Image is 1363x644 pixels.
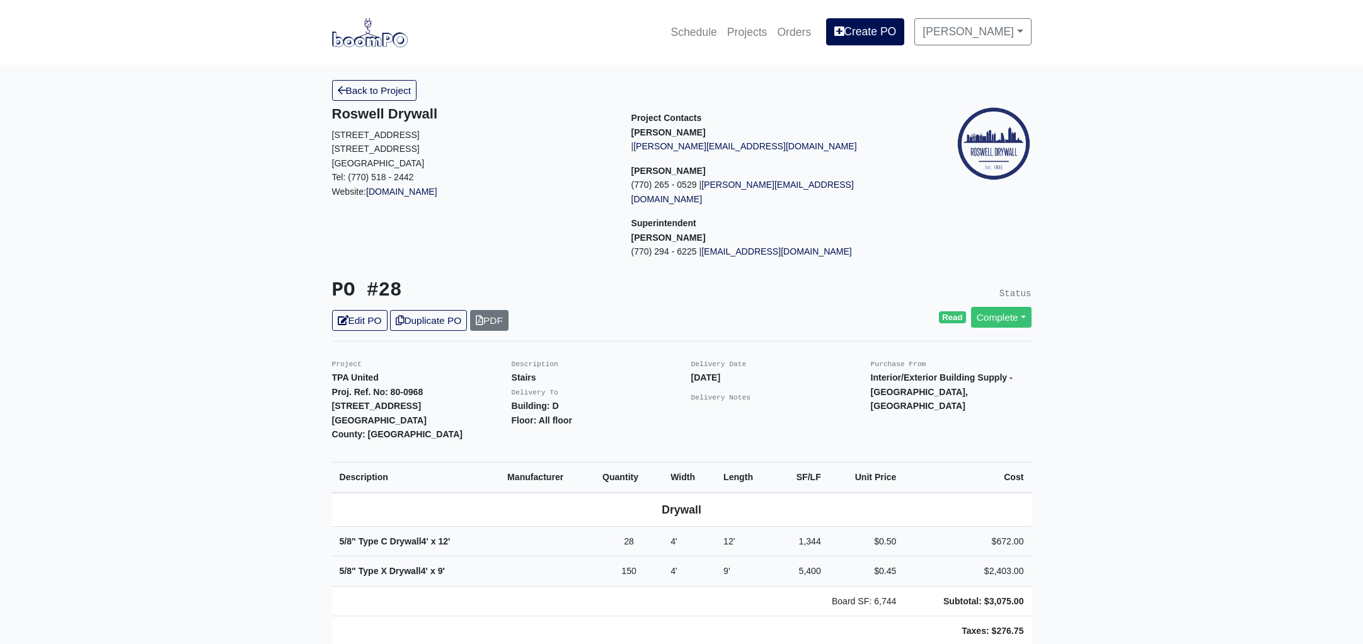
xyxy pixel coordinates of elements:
small: Project [332,360,362,368]
p: (770) 265 - 0529 | [631,178,912,206]
a: [EMAIL_ADDRESS][DOMAIN_NAME] [701,246,852,256]
strong: Building: D [512,401,559,411]
a: Duplicate PO [390,310,467,331]
span: 4' [422,536,428,546]
a: Schedule [665,18,722,46]
span: 4' [670,536,677,546]
a: Edit PO [332,310,388,331]
small: Purchase From [871,360,926,368]
a: Complete [971,307,1032,328]
p: Tel: (770) 518 - 2442 [332,170,612,185]
span: x [430,566,435,576]
p: [STREET_ADDRESS] [332,142,612,156]
strong: [STREET_ADDRESS] [332,401,422,411]
td: 5,400 [776,556,829,587]
a: Back to Project [332,80,417,101]
th: Manufacturer [500,462,595,492]
th: Length [716,462,776,492]
strong: [GEOGRAPHIC_DATA] [332,415,427,425]
a: Create PO [826,18,904,45]
td: 28 [595,526,663,556]
strong: [PERSON_NAME] [631,233,706,243]
p: [GEOGRAPHIC_DATA] [332,156,612,171]
h3: PO #28 [332,279,672,302]
strong: County: [GEOGRAPHIC_DATA] [332,429,463,439]
h5: Roswell Drywall [332,106,612,122]
th: Width [663,462,716,492]
span: 4' [670,566,677,576]
a: [DOMAIN_NAME] [366,187,437,197]
p: (770) 294 - 6225 | [631,244,912,259]
small: Status [999,289,1032,299]
b: Drywall [662,503,701,516]
span: Board SF: 6,744 [832,596,897,606]
div: Website: [332,106,612,198]
a: Orders [772,18,816,46]
th: Unit Price [829,462,904,492]
small: Delivery Notes [691,394,751,401]
p: [STREET_ADDRESS] [332,128,612,142]
td: $0.45 [829,556,904,587]
a: [PERSON_NAME][EMAIL_ADDRESS][DOMAIN_NAME] [633,141,856,151]
a: [PERSON_NAME] [914,18,1031,45]
th: Description [332,462,500,492]
span: 9' [723,566,730,576]
small: Description [512,360,558,368]
strong: Proj. Ref. No: 80-0968 [332,387,423,397]
strong: Stairs [512,372,536,382]
strong: Floor: All floor [512,415,572,425]
img: boomPO [332,18,408,47]
span: x [431,536,436,546]
small: Delivery To [512,389,558,396]
td: $672.00 [904,526,1031,556]
th: Quantity [595,462,663,492]
span: 12' [723,536,735,546]
strong: [PERSON_NAME] [631,127,706,137]
td: 150 [595,556,663,587]
p: Interior/Exterior Building Supply - [GEOGRAPHIC_DATA], [GEOGRAPHIC_DATA] [871,371,1032,413]
td: $2,403.00 [904,556,1031,587]
span: Project Contacts [631,113,702,123]
strong: [DATE] [691,372,721,382]
td: Subtotal: $3,075.00 [904,586,1031,616]
th: SF/LF [776,462,829,492]
a: PDF [470,310,509,331]
strong: 5/8" Type C Drywall [340,536,451,546]
span: Superintendent [631,218,696,228]
span: Read [939,311,966,324]
a: Projects [722,18,773,46]
span: 12' [438,536,450,546]
strong: TPA United [332,372,379,382]
th: Cost [904,462,1031,492]
p: | [631,139,912,154]
td: $0.50 [829,526,904,556]
small: Delivery Date [691,360,747,368]
span: 9' [438,566,445,576]
a: [PERSON_NAME][EMAIL_ADDRESS][DOMAIN_NAME] [631,180,854,204]
td: 1,344 [776,526,829,556]
strong: 5/8" Type X Drywall [340,566,445,576]
strong: [PERSON_NAME] [631,166,706,176]
span: 4' [421,566,428,576]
